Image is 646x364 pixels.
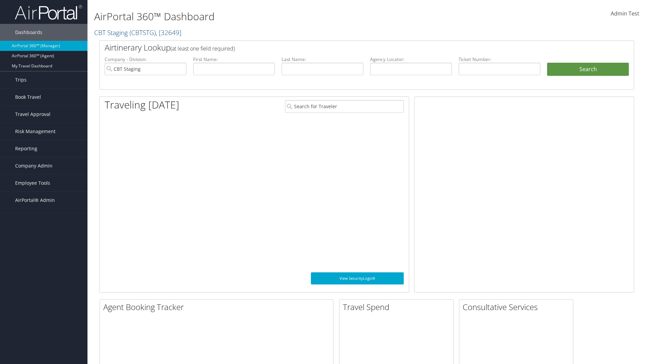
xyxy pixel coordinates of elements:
label: Agency Locator: [370,56,452,63]
span: Travel Approval [15,106,50,123]
label: Company - Division: [105,56,186,63]
input: Search for Traveler [285,100,404,113]
h2: Travel Spend [343,301,453,313]
a: CBT Staging [94,28,181,37]
span: (at least one field required) [171,45,235,52]
h1: AirPortal 360™ Dashboard [94,9,458,24]
h2: Airtinerary Lookup [105,42,584,53]
span: Admin Test [611,10,639,17]
span: ( CBTSTG ) [130,28,156,37]
a: Admin Test [611,3,639,24]
h1: Traveling [DATE] [105,98,179,112]
label: Last Name: [282,56,363,63]
span: Company Admin [15,157,52,174]
span: Risk Management [15,123,56,140]
label: Ticket Number: [459,56,540,63]
span: , [ 32649 ] [156,28,181,37]
a: View SecurityLogic® [311,272,404,284]
span: Reporting [15,140,37,157]
span: Trips [15,71,27,88]
span: Dashboards [15,24,42,41]
span: AirPortal® Admin [15,192,55,209]
img: airportal-logo.png [15,4,82,20]
h2: Consultative Services [463,301,573,313]
span: Employee Tools [15,175,50,191]
button: Search [547,63,629,76]
label: First Name: [193,56,275,63]
span: Book Travel [15,89,41,105]
h2: Agent Booking Tracker [103,301,333,313]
